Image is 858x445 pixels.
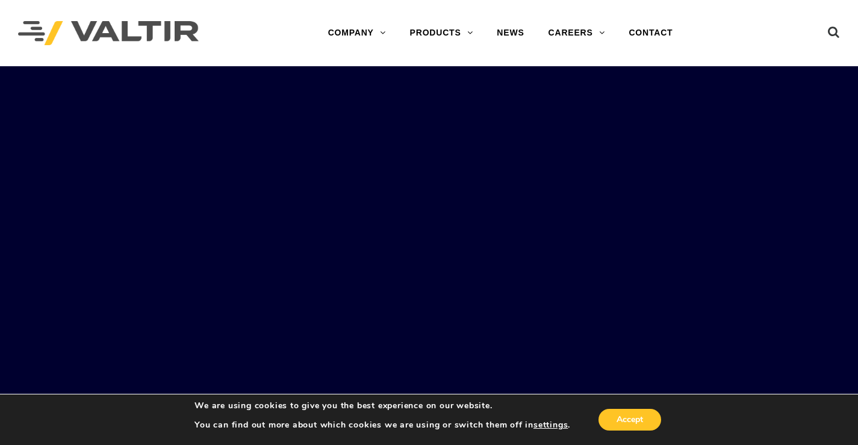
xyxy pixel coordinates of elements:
a: COMPANY [316,21,398,45]
a: CAREERS [536,21,617,45]
a: CONTACT [617,21,685,45]
a: PRODUCTS [398,21,485,45]
p: We are using cookies to give you the best experience on our website. [194,400,570,411]
button: Accept [598,409,661,431]
a: NEWS [485,21,536,45]
img: Valtir [18,21,199,46]
p: You can find out more about which cookies we are using or switch them off in . [194,420,570,431]
button: settings [533,420,568,431]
